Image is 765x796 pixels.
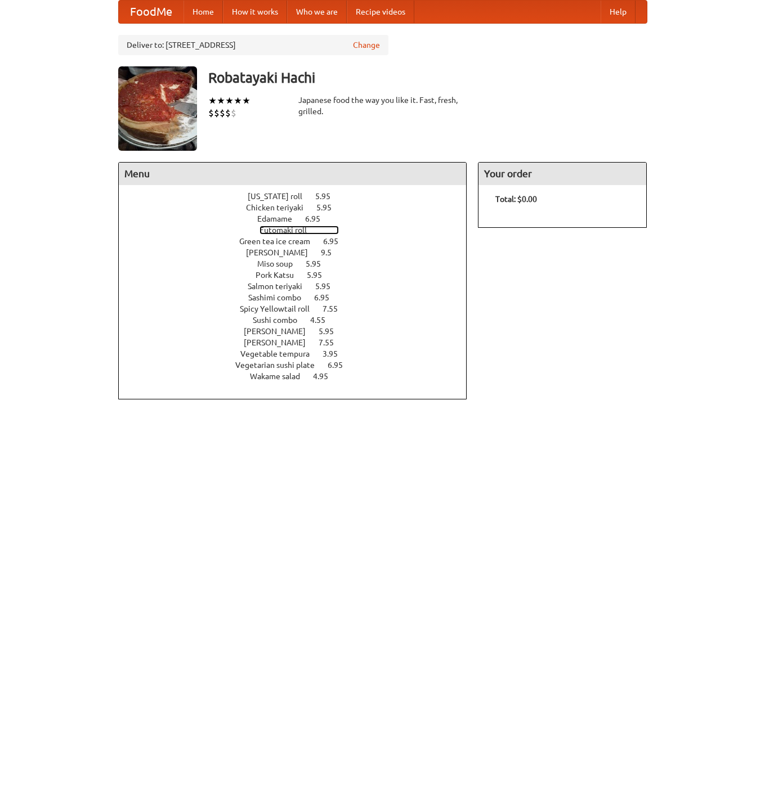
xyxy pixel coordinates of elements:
span: 7.55 [323,304,349,313]
span: 5.95 [306,259,332,268]
span: Pork Katsu [256,271,305,280]
span: 5.95 [315,282,342,291]
a: FoodMe [119,1,184,23]
span: 6.95 [305,214,332,223]
a: Change [353,39,380,51]
a: Edamame 6.95 [257,214,341,223]
li: $ [208,107,214,119]
span: 6.95 [323,237,350,246]
a: Recipe videos [347,1,414,23]
a: Green tea ice cream 6.95 [239,237,359,246]
a: Help [601,1,636,23]
span: [PERSON_NAME] [244,327,317,336]
span: [PERSON_NAME] [246,248,319,257]
span: 6.95 [314,293,341,302]
span: 6.95 [328,361,354,370]
span: [US_STATE] roll [248,192,314,201]
span: 7.55 [319,338,345,347]
span: 9.5 [321,248,343,257]
span: 5.95 [316,203,343,212]
span: Wakame salad [250,372,311,381]
a: Wakame salad 4.95 [250,372,349,381]
a: [PERSON_NAME] 7.55 [244,338,355,347]
span: 4.95 [313,372,339,381]
span: Chicken teriyaki [246,203,315,212]
li: $ [225,107,231,119]
span: Sushi combo [253,316,308,325]
span: 5.95 [315,192,342,201]
li: ★ [217,95,225,107]
div: Deliver to: [STREET_ADDRESS] [118,35,388,55]
span: Sashimi combo [248,293,312,302]
span: Edamame [257,214,303,223]
span: Spicy Yellowtail roll [240,304,321,313]
h3: Robatayaki Hachi [208,66,647,89]
a: Vegetarian sushi plate 6.95 [235,361,364,370]
a: Futomaki roll [260,226,339,235]
span: [PERSON_NAME] [244,338,317,347]
a: Spicy Yellowtail roll 7.55 [240,304,359,313]
span: Futomaki roll [260,226,318,235]
a: [PERSON_NAME] 9.5 [246,248,352,257]
span: Green tea ice cream [239,237,321,246]
span: Miso soup [257,259,304,268]
span: 5.95 [319,327,345,336]
li: ★ [208,95,217,107]
span: Vegetable tempura [240,349,321,358]
a: Vegetable tempura 3.95 [240,349,359,358]
div: Japanese food the way you like it. Fast, fresh, grilled. [298,95,467,117]
b: Total: $0.00 [495,195,537,204]
a: How it works [223,1,287,23]
li: $ [231,107,236,119]
li: ★ [242,95,250,107]
a: Chicken teriyaki 5.95 [246,203,352,212]
a: Home [184,1,223,23]
a: Sushi combo 4.55 [253,316,346,325]
li: ★ [234,95,242,107]
a: Pork Katsu 5.95 [256,271,343,280]
span: Vegetarian sushi plate [235,361,326,370]
span: 5.95 [307,271,333,280]
a: Sashimi combo 6.95 [248,293,350,302]
a: [PERSON_NAME] 5.95 [244,327,355,336]
a: Miso soup 5.95 [257,259,342,268]
li: $ [214,107,220,119]
h4: Menu [119,163,467,185]
img: angular.jpg [118,66,197,151]
h4: Your order [478,163,646,185]
span: 4.55 [310,316,337,325]
a: [US_STATE] roll 5.95 [248,192,351,201]
li: ★ [225,95,234,107]
span: Salmon teriyaki [248,282,314,291]
span: 3.95 [323,349,349,358]
a: Salmon teriyaki 5.95 [248,282,351,291]
li: $ [220,107,225,119]
a: Who we are [287,1,347,23]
